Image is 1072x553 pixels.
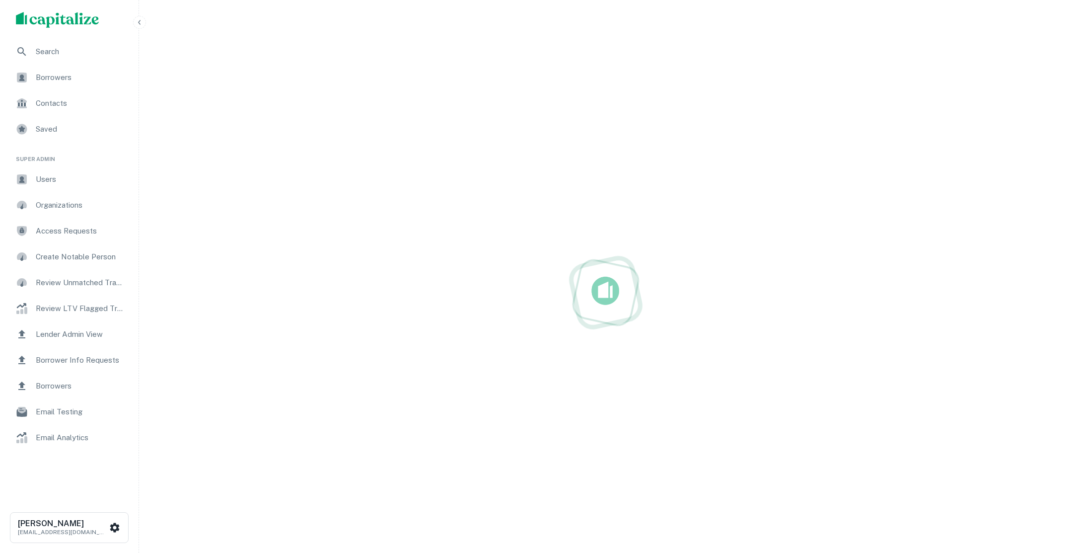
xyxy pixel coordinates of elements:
[8,322,131,346] a: Lender Admin View
[36,123,125,135] span: Saved
[8,66,131,89] a: Borrowers
[36,328,125,340] span: Lender Admin View
[18,520,107,528] h6: [PERSON_NAME]
[8,40,131,64] a: Search
[8,143,131,167] li: Super Admin
[16,12,99,28] img: capitalize-logo.png
[36,432,125,444] span: Email Analytics
[36,173,125,185] span: Users
[8,426,131,450] a: Email Analytics
[8,348,131,372] a: Borrower Info Requests
[8,117,131,141] a: Saved
[36,303,125,315] span: Review LTV Flagged Transactions
[8,374,131,398] a: Borrowers
[8,400,131,424] a: Email Testing
[10,512,129,543] button: [PERSON_NAME][EMAIL_ADDRESS][DOMAIN_NAME]
[36,199,125,211] span: Organizations
[36,97,125,109] span: Contacts
[8,219,131,243] a: Access Requests
[36,225,125,237] span: Access Requests
[8,271,131,295] a: Review Unmatched Transactions
[36,380,125,392] span: Borrowers
[8,245,131,269] a: Create Notable Person
[8,193,131,217] a: Organizations
[36,406,125,418] span: Email Testing
[1022,474,1072,521] iframe: Chat Widget
[36,354,125,366] span: Borrower Info Requests
[8,91,131,115] a: Contacts
[36,46,125,58] span: Search
[36,277,125,289] span: Review Unmatched Transactions
[8,297,131,320] a: Review LTV Flagged Transactions
[36,72,125,83] span: Borrowers
[8,167,131,191] a: Users
[18,528,107,537] p: [EMAIL_ADDRESS][DOMAIN_NAME]
[36,251,125,263] span: Create Notable Person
